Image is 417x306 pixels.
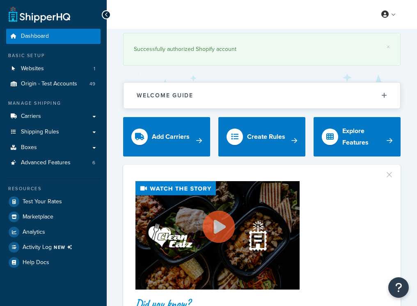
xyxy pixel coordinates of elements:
[6,255,101,270] a: Help Docs
[6,225,101,239] a: Analytics
[6,240,101,255] li: [object Object]
[21,33,49,40] span: Dashboard
[23,198,62,205] span: Test Your Rates
[21,113,41,120] span: Carriers
[342,125,387,148] div: Explore Features
[21,159,71,166] span: Advanced Features
[21,144,37,151] span: Boxes
[89,81,95,87] span: 49
[21,81,77,87] span: Origin - Test Accounts
[6,61,101,76] a: Websites1
[6,185,101,192] div: Resources
[23,242,76,253] span: Activity Log
[6,100,101,107] div: Manage Shipping
[123,117,210,156] a: Add Carriers
[6,76,101,92] a: Origin - Test Accounts49
[388,277,409,298] button: Open Resource Center
[6,155,101,170] a: Advanced Features6
[6,140,101,155] a: Boxes
[6,194,101,209] a: Test Your Rates
[135,181,300,290] img: Video thumbnail
[6,155,101,170] li: Advanced Features
[134,44,390,55] div: Successfully authorized Shopify account
[23,229,45,236] span: Analytics
[6,124,101,140] a: Shipping Rules
[6,240,101,255] a: Activity LogNEW
[92,159,95,166] span: 6
[6,61,101,76] li: Websites
[124,83,400,108] button: Welcome Guide
[21,129,59,136] span: Shipping Rules
[6,76,101,92] li: Origin - Test Accounts
[387,44,390,50] a: ×
[23,214,53,221] span: Marketplace
[21,65,44,72] span: Websites
[6,29,101,44] a: Dashboard
[152,131,190,143] div: Add Carriers
[314,117,401,156] a: Explore Features
[218,117,305,156] a: Create Rules
[247,131,285,143] div: Create Rules
[6,52,101,59] div: Basic Setup
[94,65,95,72] span: 1
[6,109,101,124] a: Carriers
[54,244,76,251] span: NEW
[6,209,101,224] a: Marketplace
[137,92,193,99] h2: Welcome Guide
[23,259,49,266] span: Help Docs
